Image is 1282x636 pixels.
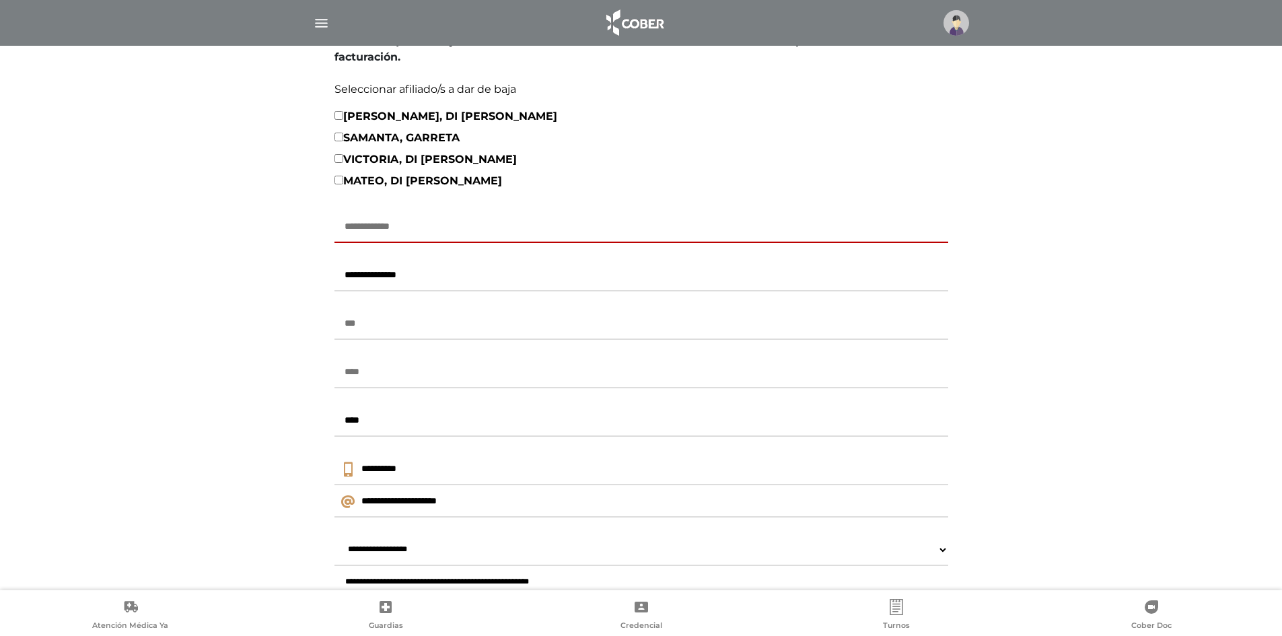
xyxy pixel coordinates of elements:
[334,151,517,168] label: VICTORIA, DI [PERSON_NAME]
[883,621,910,633] span: Turnos
[1131,621,1172,633] span: Cober Doc
[3,599,258,633] a: Atención Médica Ya
[334,133,343,141] input: SAMANTA, GARRETA
[769,599,1024,633] a: Turnos
[313,15,330,32] img: Cober_menu-lines-white.svg
[620,621,662,633] span: Credencial
[334,111,343,120] input: [PERSON_NAME], DI [PERSON_NAME]
[334,154,343,163] input: VICTORIA, DI [PERSON_NAME]
[334,130,460,146] label: SAMANTA, GARRETA
[513,599,769,633] a: Credencial
[334,81,948,98] p: Seleccionar afiliado/s a dar de baja
[369,621,403,633] span: Guardias
[258,599,513,633] a: Guardias
[1024,599,1279,633] a: Cober Doc
[334,108,557,125] label: [PERSON_NAME], DI [PERSON_NAME]
[599,7,670,39] img: logo_cober_home-white.png
[943,10,969,36] img: profile-placeholder.svg
[92,621,168,633] span: Atención Médica Ya
[334,176,343,184] input: MATEO, DI [PERSON_NAME]
[334,173,502,189] label: MATEO, DI [PERSON_NAME]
